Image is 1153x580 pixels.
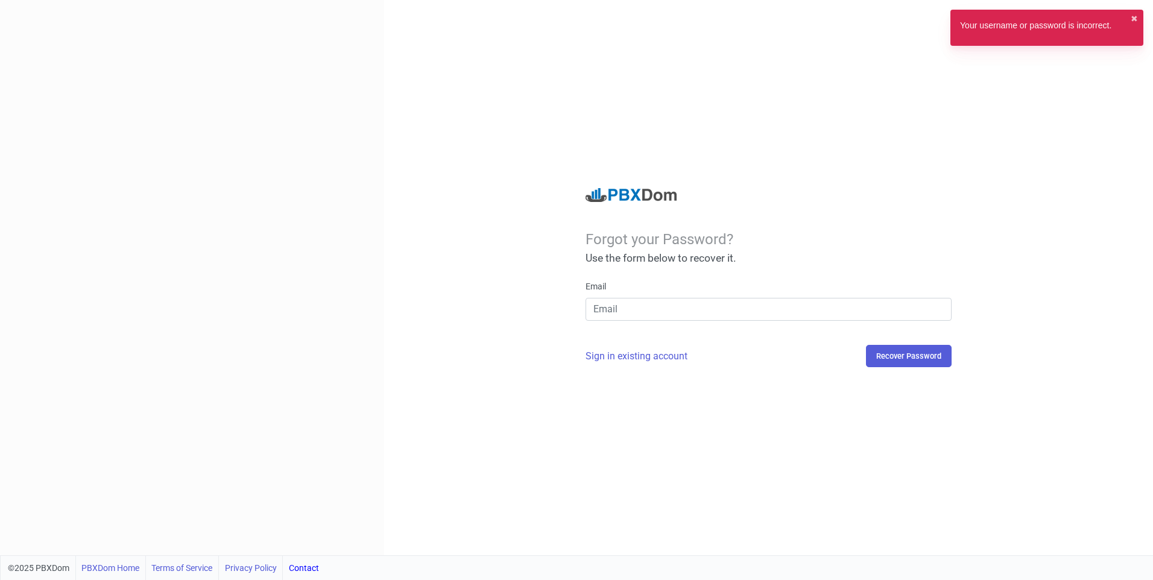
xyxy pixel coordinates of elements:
[151,556,212,580] a: Terms of Service
[289,556,319,580] a: Contact
[586,280,606,293] label: Email
[586,252,736,264] span: Use the form below to recover it.
[586,231,952,248] div: Forgot your Password?
[8,556,319,580] div: ©2025 PBXDom
[866,345,952,367] button: Recover Password
[225,556,277,580] a: Privacy Policy
[586,298,952,321] input: Email
[81,556,139,580] a: PBXDom Home
[1131,13,1138,25] button: close
[960,19,1111,36] div: Your username or password is incorrect.
[586,350,687,362] a: Sign in existing account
